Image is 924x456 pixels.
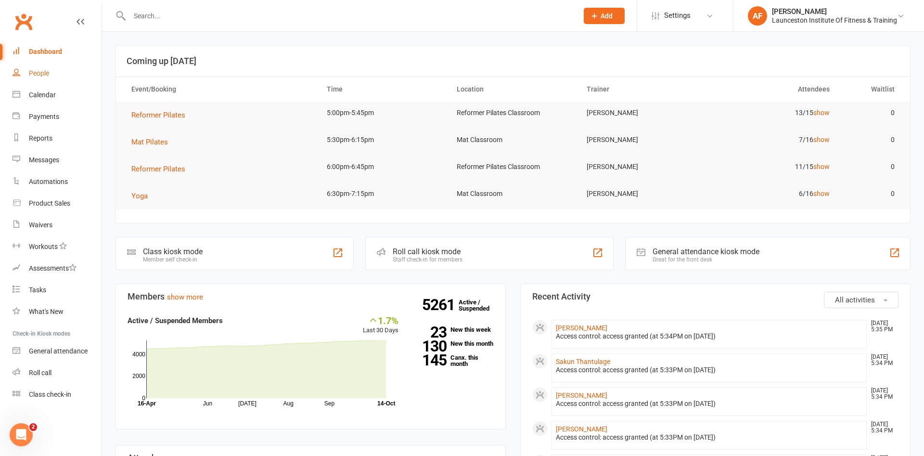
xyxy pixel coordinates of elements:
span: Add [601,12,613,20]
a: Dashboard [13,41,102,63]
a: 23New this week [413,326,494,333]
td: 6/16 [708,182,838,205]
td: 6:00pm-6:45pm [318,156,448,178]
a: [PERSON_NAME] [556,391,607,399]
time: [DATE] 5:34 PM [866,354,898,366]
th: Attendees [708,77,838,102]
td: [PERSON_NAME] [578,129,708,151]
a: show [813,163,830,170]
div: Member self check-in [143,256,203,263]
a: 130New this month [413,340,494,347]
div: Roll call kiosk mode [393,247,462,256]
a: Messages [13,149,102,171]
td: 0 [838,156,903,178]
strong: 23 [413,325,447,339]
a: 145Canx. this month [413,354,494,367]
td: [PERSON_NAME] [578,102,708,124]
td: 0 [838,102,903,124]
div: Launceston Institute Of Fitness & Training [772,16,897,25]
div: General attendance [29,347,88,355]
button: Yoga [131,190,154,202]
div: Calendar [29,91,56,99]
div: Access control: access granted (at 5:33PM on [DATE]) [556,433,862,442]
td: Reformer Pilates Classroom [448,156,578,178]
a: Clubworx [12,10,36,34]
td: 0 [838,182,903,205]
td: [PERSON_NAME] [578,156,708,178]
a: What's New [13,301,102,323]
th: Waitlist [838,77,903,102]
button: Add [584,8,625,24]
th: Event/Booking [123,77,318,102]
div: Assessments [29,264,77,272]
a: show [813,190,830,197]
h3: Members [128,292,494,301]
div: People [29,69,49,77]
div: Access control: access granted (at 5:33PM on [DATE]) [556,366,862,374]
time: [DATE] 5:34 PM [866,421,898,434]
a: show more [167,293,203,301]
strong: 130 [413,339,447,353]
a: show [813,109,830,117]
a: Tasks [13,279,102,301]
div: Waivers [29,221,52,229]
iframe: Intercom live chat [10,423,33,446]
a: Class kiosk mode [13,384,102,405]
span: All activities [835,296,875,304]
th: Location [448,77,578,102]
td: 0 [838,129,903,151]
strong: 5261 [422,298,459,312]
div: Class check-in [29,391,71,398]
a: Waivers [13,214,102,236]
strong: Active / Suspended Members [128,316,223,325]
a: Automations [13,171,102,193]
div: Roll call [29,369,51,377]
div: Workouts [29,243,58,250]
time: [DATE] 5:34 PM [866,388,898,400]
div: Reports [29,134,52,142]
a: show [813,136,830,143]
div: Product Sales [29,199,70,207]
a: Workouts [13,236,102,258]
div: What's New [29,308,64,315]
div: AF [748,6,767,26]
span: Yoga [131,192,148,200]
td: 11/15 [708,156,838,178]
td: Reformer Pilates Classroom [448,102,578,124]
td: 5:30pm-6:15pm [318,129,448,151]
h3: Coming up [DATE] [127,56,899,66]
time: [DATE] 5:35 PM [866,320,898,333]
span: 2 [29,423,37,431]
a: 5261Active / Suspended [459,292,501,319]
span: Reformer Pilates [131,111,185,119]
td: 13/15 [708,102,838,124]
div: Great for the front desk [653,256,759,263]
div: Messages [29,156,59,164]
div: General attendance kiosk mode [653,247,759,256]
div: Access control: access granted (at 5:34PM on [DATE]) [556,332,862,340]
a: General attendance kiosk mode [13,340,102,362]
span: Reformer Pilates [131,165,185,173]
div: 1.7% [363,315,398,326]
a: People [13,63,102,84]
div: Staff check-in for members [393,256,462,263]
button: Reformer Pilates [131,163,192,175]
span: Mat Pilates [131,138,168,146]
div: Payments [29,113,59,120]
div: Last 30 Days [363,315,398,336]
td: [PERSON_NAME] [578,182,708,205]
button: All activities [824,292,898,308]
td: 6:30pm-7:15pm [318,182,448,205]
span: Settings [664,5,691,26]
a: Reports [13,128,102,149]
td: 5:00pm-5:45pm [318,102,448,124]
a: Product Sales [13,193,102,214]
th: Trainer [578,77,708,102]
th: Time [318,77,448,102]
strong: 145 [413,353,447,367]
div: [PERSON_NAME] [772,7,897,16]
div: Automations [29,178,68,185]
a: Sakun Thantulage [556,358,610,365]
div: Class kiosk mode [143,247,203,256]
div: Dashboard [29,48,62,55]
